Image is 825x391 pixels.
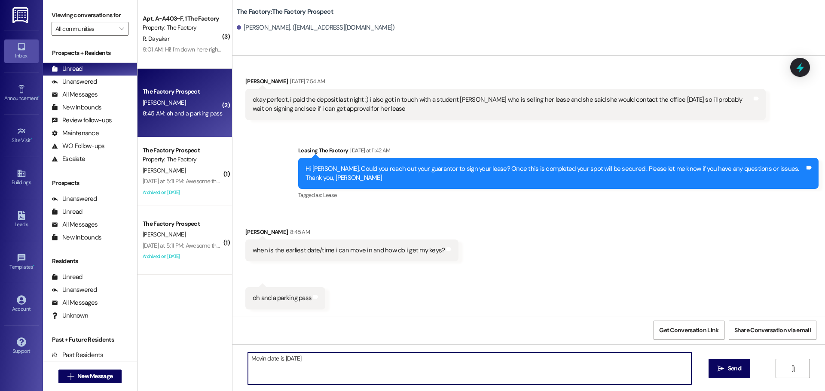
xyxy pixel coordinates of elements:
div: Unanswered [52,77,97,86]
div: All Messages [52,220,98,229]
div: Past Residents [52,351,104,360]
div: Past + Future Residents [43,335,137,344]
i:  [790,365,796,372]
span: • [31,136,32,142]
div: Archived on [DATE] [142,251,223,262]
div: [PERSON_NAME]. ([EMAIL_ADDRESS][DOMAIN_NAME]) [237,23,395,32]
div: New Inbounds [52,233,101,242]
a: Site Visit • [4,124,39,147]
div: Property: The Factory [143,155,222,164]
a: Templates • [4,251,39,274]
div: Prospects [43,179,137,188]
i:  [67,373,74,380]
div: Review follow-ups [52,116,112,125]
span: • [38,94,40,100]
i:  [718,365,724,372]
span: [PERSON_NAME] [143,99,186,106]
div: Unanswered [52,194,97,203]
a: Support [4,335,39,358]
button: Share Conversation via email [729,321,816,340]
button: Get Conversation Link [654,321,724,340]
div: WO Follow-ups [52,142,104,151]
div: Escalate [52,155,85,164]
a: Account [4,293,39,316]
div: Residents [43,257,137,266]
div: The Factory Prospect [143,219,222,228]
span: New Message [77,372,113,381]
div: 9:01 AM: Hi! I'm down here right now to pick my keys up [143,45,281,53]
div: Unanswered [52,285,97,294]
div: Property: The Factory [143,23,222,32]
button: Send [709,359,750,378]
div: All Messages [52,298,98,307]
div: Hi [PERSON_NAME], Could you reach out your guarantor to sign your lease? Once this is completed y... [306,164,805,183]
span: • [33,263,34,269]
div: New Inbounds [52,103,101,112]
textarea: Movin date is [DATE] [248,352,691,385]
div: [DATE] at 5:11 PM: Awesome thanks ! [143,177,231,185]
div: Apt. A~A403~F, 1 The Factory [143,14,222,23]
a: Inbox [4,39,39,63]
a: Buildings [4,166,39,189]
div: Archived on [DATE] [142,187,223,198]
span: [PERSON_NAME] [143,230,186,238]
div: Leasing The Factory [298,146,819,158]
div: [PERSON_NAME] [245,77,766,89]
span: Get Conversation Link [659,326,718,335]
div: Tagged as: [298,189,819,201]
a: Leads [4,208,39,231]
span: Send [728,364,741,373]
div: The Factory Prospect [143,87,222,96]
div: [DATE] at 11:42 AM [348,146,390,155]
img: ResiDesk Logo [12,7,30,23]
div: Unread [52,207,82,216]
input: All communities [55,22,115,36]
span: Share Conversation via email [734,326,811,335]
div: when is the earliest date/time i can move in and how do i get my keys? [253,246,445,255]
span: [PERSON_NAME] [143,167,186,174]
div: 8:45 AM: oh and a parking pass [143,109,222,117]
div: [DATE] at 5:11 PM: Awesome thanks ! [143,242,231,249]
div: oh and a parking pass [253,294,312,303]
b: The Factory: The Factory Prospect [237,7,333,16]
div: Prospects + Residents [43,48,137,58]
label: Viewing conversations for [52,9,128,22]
div: Unread [52,64,82,73]
span: Lease [323,191,337,199]
div: Unknown [52,311,88,320]
div: [PERSON_NAME] [245,227,459,239]
div: The Factory Prospect [143,146,222,155]
button: New Message [58,370,122,383]
div: All Messages [52,90,98,99]
div: Maintenance [52,129,99,138]
div: okay perfect, i paid the deposit last night :) i also got in touch with a student [PERSON_NAME] w... [253,95,752,114]
i:  [119,25,124,32]
span: R. Dayakar [143,35,169,42]
div: [DATE] 7:54 AM [288,77,325,86]
div: Unread [52,273,82,282]
div: 8:45 AM [288,227,309,236]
